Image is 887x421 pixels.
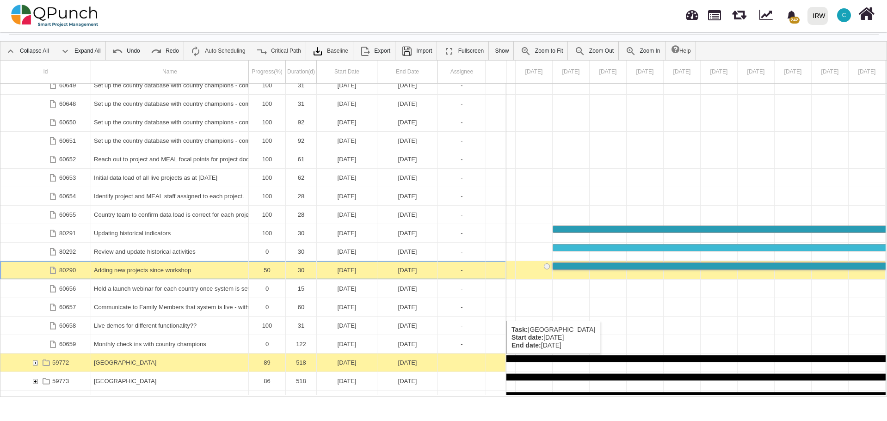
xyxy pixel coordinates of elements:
div: 01-12-2024 [317,169,377,187]
div: 60654 [59,187,76,205]
div: 28 [286,206,317,224]
div: 30-10-2025 [377,298,438,316]
div: Duration(d) [286,61,317,83]
div: 14-08-2025 [377,224,438,242]
i: Home [858,5,875,23]
div: - [441,317,483,335]
img: qpunch-sp.fa6292f.png [11,2,99,30]
a: Import [397,42,437,60]
div: 15 Jul 2025 [516,61,553,83]
div: [DATE] [380,261,435,279]
div: [DATE] [320,261,374,279]
div: 19 Jul 2025 [664,61,701,83]
div: 50 [252,261,283,279]
div: 01-08-2024 [317,354,377,372]
div: IRW [813,8,825,24]
img: ic_zoom_out.687aa02.png [574,46,585,57]
div: [DATE] [320,243,374,261]
div: - [441,298,483,316]
div: 100 [249,317,286,335]
div: North Macedonia [91,372,249,390]
div: 31-01-2025 [377,169,438,187]
div: 31-10-2024 [377,132,438,150]
div: 01-03-2025 [317,317,377,335]
img: ic_export_24.4e1404f.png [359,46,370,57]
div: 100 [249,132,286,150]
div: - [441,150,483,168]
div: - [441,187,483,205]
div: [DATE] [320,150,374,168]
div: 60656 [0,280,91,298]
div: 60648 [0,95,91,113]
div: 80291 [59,224,76,242]
div: 60648 [59,95,76,113]
div: Communicate to Family Members that system is live - with all the caveats as needed etc [94,298,246,316]
a: Baseline [308,42,353,60]
a: IRW [803,0,832,31]
div: Task: North Macedonia Start date: 01-08-2024 End date: 31-12-2025 [0,372,506,390]
div: Set up the country database with country champions - complete roles, users and permissions [94,132,246,150]
div: 31 [289,317,314,335]
div: 15 [286,280,317,298]
div: 60659 [0,335,91,353]
div: 60657 [59,298,76,316]
div: Task: Set up the country database with country champions - complete country geo database Start da... [0,113,506,132]
div: - [441,95,483,113]
div: Identify project and MEAL staff assigned to each project. [91,187,249,205]
img: ic_critical_path_24.b7f2986.png [256,46,267,57]
div: [DATE] [380,187,435,205]
div: 518 [286,354,317,372]
div: 30 [289,243,314,261]
div: [DATE] [380,298,435,316]
div: - [438,317,486,335]
a: Critical Path [252,42,306,60]
div: 100 [249,206,286,224]
div: 100 [249,113,286,131]
div: 60 [289,298,314,316]
div: 01-08-2024 [317,76,377,94]
div: 0 [252,298,283,316]
a: Zoom In [621,42,665,60]
img: ic_auto_scheduling_24.ade0d5b.png [190,46,201,57]
span: C [842,12,846,18]
img: ic_redo_24.f94b082.png [151,46,162,57]
div: Reach out to project and MEAL focal points for project documentation [94,150,246,168]
div: - [441,206,483,224]
img: save.4d96896.png [401,46,413,57]
div: 60651 [0,132,91,150]
div: 59774 [0,390,91,409]
div: Adding new projects since workshop [94,261,246,279]
div: Task: Set up the country database with country champions - complete country implementation partne... [0,76,506,95]
div: [DATE] [320,187,374,205]
div: 60649 [59,76,76,94]
div: 31-03-2025 [377,317,438,335]
div: 17 Jul 2025 [590,61,627,83]
div: Updating historical indicators [91,224,249,242]
div: Communicate to Family Members that system is live - with all the caveats as needed etc [91,298,249,316]
div: 92 [289,132,314,150]
div: 80292 [0,243,91,261]
div: - [438,150,486,168]
div: 31-12-2025 [377,390,438,409]
div: - [441,76,483,94]
div: 30 [286,243,317,261]
div: 0 [249,280,286,298]
div: Start Date [317,61,377,83]
div: 31 [289,95,314,113]
img: ic_zoom_to_fit_24.130db0b.png [520,46,531,57]
img: ic_expand_all_24.71e1805.png [60,46,71,57]
div: Initial data load of all live projects as at [DATE] [94,169,246,187]
div: 60649 [0,76,91,94]
div: Name [91,61,249,83]
div: Task: Identify project and MEAL staff assigned to each project. Start date: 01-02-2025 End date: ... [0,187,506,206]
div: Updating historical indicators [94,224,246,242]
div: - [441,280,483,298]
div: 30 [289,224,314,242]
div: 24 Jul 2025 [849,61,886,83]
div: Id [0,61,91,83]
div: 28 [289,187,314,205]
div: Syria [91,390,249,409]
div: - [438,76,486,94]
svg: bell fill [787,11,796,20]
div: [DATE] [380,243,435,261]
